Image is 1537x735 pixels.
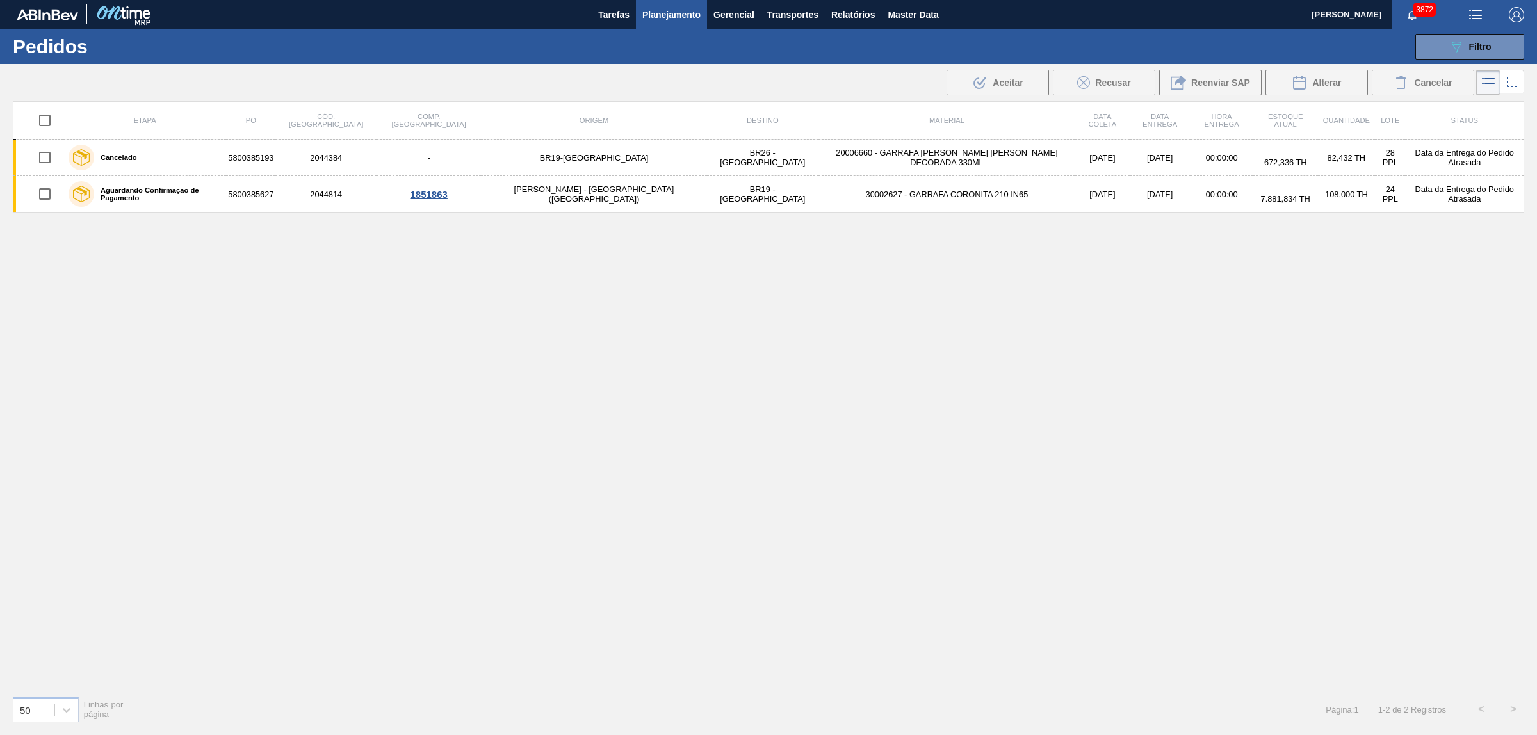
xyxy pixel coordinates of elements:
span: PO [246,117,256,124]
span: Lote [1381,117,1399,124]
td: 5800385193 [226,140,275,176]
span: Master Data [888,7,938,22]
span: Linhas por página [84,700,124,719]
span: Destino [747,117,779,124]
td: [DATE] [1130,140,1191,176]
td: Data da Entrega do Pedido Atrasada [1405,176,1524,213]
td: 24 PPL [1375,176,1405,213]
td: 28 PPL [1375,140,1405,176]
div: Recusar [1053,70,1155,95]
span: Recusar [1095,77,1130,88]
td: [DATE] [1075,140,1130,176]
td: 108,000 TH [1318,176,1375,213]
span: Estoque atual [1268,113,1303,128]
h1: Pedidos [13,39,211,54]
div: 50 [20,704,31,715]
td: 30002627 - GARRAFA CORONITA 210 IN65 [818,176,1075,213]
button: > [1497,693,1529,725]
td: 5800385627 [226,176,275,213]
span: 672,336 TH [1264,157,1307,167]
div: Aceitar [947,70,1049,95]
span: Origem [580,117,608,124]
span: Data coleta [1088,113,1116,128]
img: Logout [1509,7,1524,22]
span: Material [929,117,964,124]
span: Tarefas [598,7,630,22]
div: Reenviar SAP [1159,70,1262,95]
button: < [1465,693,1497,725]
span: Hora Entrega [1205,113,1239,128]
span: Aceitar [993,77,1023,88]
span: Gerencial [713,7,754,22]
button: Cancelar [1372,70,1474,95]
td: Data da Entrega do Pedido Atrasada [1405,140,1524,176]
span: 3872 [1413,3,1436,17]
img: userActions [1468,7,1483,22]
span: 1 - 2 de 2 Registros [1378,705,1446,715]
td: BR19 - [GEOGRAPHIC_DATA] [707,176,818,213]
td: [DATE] [1130,176,1191,213]
div: Alterar Pedido [1265,70,1368,95]
div: Visão em Lista [1476,70,1500,95]
span: Etapa [134,117,156,124]
a: Aguardando Confirmação de Pagamento58003856272044814[PERSON_NAME] - [GEOGRAPHIC_DATA] ([GEOGRAPHI... [13,176,1524,213]
td: 2044384 [275,140,377,176]
button: Notificações [1392,6,1433,24]
td: 82,432 TH [1318,140,1375,176]
span: Transportes [767,7,818,22]
button: Alterar [1265,70,1368,95]
td: BR19-[GEOGRAPHIC_DATA] [481,140,706,176]
td: [PERSON_NAME] - [GEOGRAPHIC_DATA] ([GEOGRAPHIC_DATA]) [481,176,706,213]
span: Planejamento [642,7,701,22]
div: Cancelar Pedidos em Massa [1372,70,1474,95]
td: BR26 - [GEOGRAPHIC_DATA] [707,140,818,176]
button: Filtro [1415,34,1524,60]
td: - [377,140,481,176]
div: 1851863 [378,189,479,200]
img: TNhmsLtSVTkK8tSr43FrP2fwEKptu5GPRR3wAAAABJRU5ErkJggg== [17,9,78,20]
td: 00:00:00 [1191,176,1253,213]
span: Data Entrega [1143,113,1177,128]
span: 7.881,834 TH [1261,194,1310,204]
span: Relatórios [831,7,875,22]
span: Quantidade [1323,117,1370,124]
span: Página : 1 [1326,705,1358,715]
span: Cód. [GEOGRAPHIC_DATA] [289,113,363,128]
td: 20006660 - GARRAFA [PERSON_NAME] [PERSON_NAME] DECORADA 330ML [818,140,1075,176]
td: [DATE] [1075,176,1130,213]
span: Status [1451,117,1478,124]
span: Alterar [1312,77,1341,88]
span: Comp. [GEOGRAPHIC_DATA] [391,113,466,128]
span: Reenviar SAP [1191,77,1250,88]
td: 2044814 [275,176,377,213]
div: Visão em Cards [1500,70,1524,95]
label: Aguardando Confirmação de Pagamento [94,186,221,202]
span: Filtro [1469,42,1492,52]
a: Cancelado58003851932044384-BR19-[GEOGRAPHIC_DATA]BR26 - [GEOGRAPHIC_DATA]20006660 - GARRAFA [PERS... [13,140,1524,176]
td: 00:00:00 [1191,140,1253,176]
label: Cancelado [94,154,137,161]
span: Cancelar [1414,77,1452,88]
